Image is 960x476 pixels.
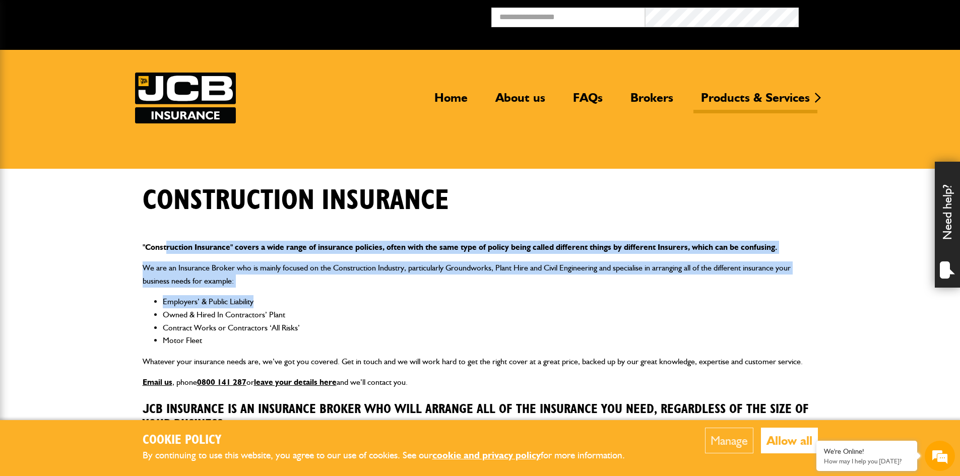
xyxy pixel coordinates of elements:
[565,90,610,113] a: FAQs
[143,184,449,218] h1: Construction insurance
[824,457,910,465] p: How may I help you today?
[135,73,236,123] a: JCB Insurance Services
[163,295,818,308] li: Employers’ & Public Liability
[143,376,818,389] p: , phone or and we’ll contact you.
[799,8,952,23] button: Broker Login
[143,448,642,463] p: By continuing to use this website, you agree to our use of cookies. See our for more information.
[163,334,818,347] li: Motor Fleet
[143,402,818,433] h3: JCB Insurance is an Insurance Broker who will arrange all of the Insurance you need, regardless o...
[623,90,681,113] a: Brokers
[143,355,818,368] p: Whatever your insurance needs are, we’ve got you covered. Get in touch and we will work hard to g...
[705,428,753,453] button: Manage
[254,377,337,387] a: leave your details here
[761,428,818,453] button: Allow all
[143,433,642,448] h2: Cookie Policy
[143,241,818,254] p: "Construction Insurance" covers a wide range of insurance policies, often with the same type of p...
[197,377,246,387] a: 0800 141 287
[432,449,541,461] a: cookie and privacy policy
[693,90,817,113] a: Products & Services
[143,377,172,387] a: Email us
[163,308,818,321] li: Owned & Hired In Contractors’ Plant
[488,90,553,113] a: About us
[135,73,236,123] img: JCB Insurance Services logo
[143,261,818,287] p: We are an Insurance Broker who is mainly focused on the Construction Industry, particularly Groun...
[824,447,910,456] div: We're Online!
[427,90,475,113] a: Home
[935,162,960,288] div: Need help?
[163,321,818,334] li: Contract Works or Contractors ‘All Risks’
